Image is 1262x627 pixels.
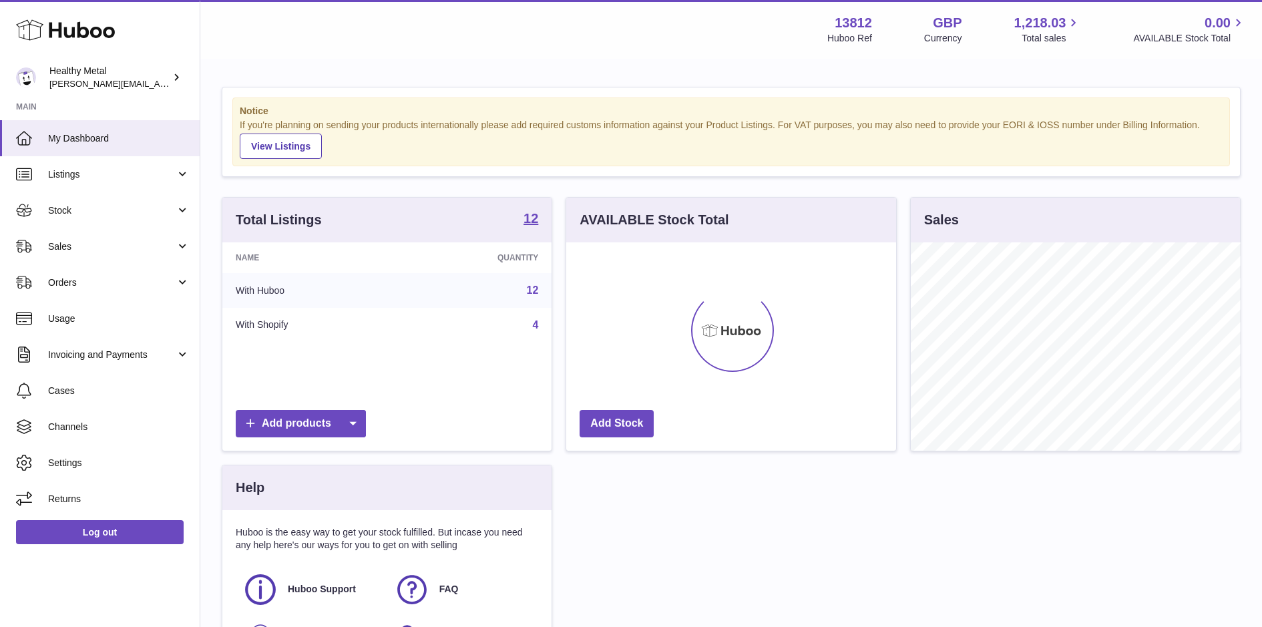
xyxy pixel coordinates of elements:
span: AVAILABLE Stock Total [1133,32,1246,45]
span: Stock [48,204,176,217]
a: FAQ [394,572,532,608]
th: Name [222,242,400,273]
span: Sales [48,240,176,253]
span: Cases [48,385,190,397]
td: With Shopify [222,308,400,343]
a: 1,218.03 Total sales [1014,14,1082,45]
strong: 13812 [835,14,872,32]
div: Currency [924,32,962,45]
span: Listings [48,168,176,181]
span: Returns [48,493,190,505]
span: 0.00 [1205,14,1231,32]
a: Log out [16,520,184,544]
h3: Total Listings [236,211,322,229]
h3: Sales [924,211,959,229]
a: 4 [532,319,538,331]
span: Huboo Support [288,583,356,596]
div: Healthy Metal [49,65,170,90]
span: 1,218.03 [1014,14,1066,32]
h3: AVAILABLE Stock Total [580,211,728,229]
a: 0.00 AVAILABLE Stock Total [1133,14,1246,45]
span: Channels [48,421,190,433]
span: FAQ [439,583,459,596]
a: Add products [236,410,366,437]
span: Settings [48,457,190,469]
a: Huboo Support [242,572,381,608]
strong: Notice [240,105,1223,118]
p: Huboo is the easy way to get your stock fulfilled. But incase you need any help here's our ways f... [236,526,538,552]
th: Quantity [400,242,552,273]
h3: Help [236,479,264,497]
div: If you're planning on sending your products internationally please add required customs informati... [240,119,1223,159]
span: [PERSON_NAME][EMAIL_ADDRESS][DOMAIN_NAME] [49,78,268,89]
span: Usage [48,312,190,325]
strong: GBP [933,14,962,32]
span: Orders [48,276,176,289]
strong: 12 [523,212,538,225]
div: Huboo Ref [827,32,872,45]
td: With Huboo [222,273,400,308]
span: Total sales [1022,32,1081,45]
a: 12 [523,212,538,228]
a: View Listings [240,134,322,159]
img: jose@healthy-metal.com [16,67,36,87]
a: 12 [527,284,539,296]
span: My Dashboard [48,132,190,145]
a: Add Stock [580,410,654,437]
span: Invoicing and Payments [48,349,176,361]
